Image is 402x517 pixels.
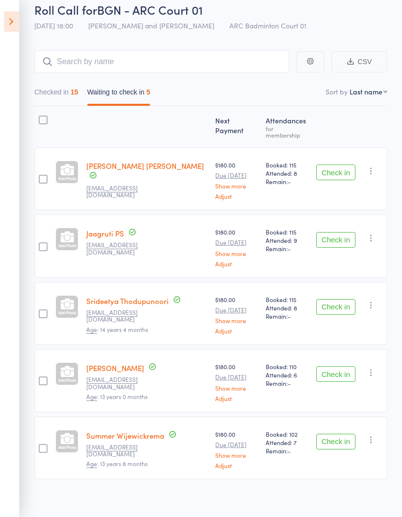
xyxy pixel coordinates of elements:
[266,295,308,304] span: Booked: 115
[86,325,148,334] span: : 14 years 4 months
[34,83,78,106] button: Checked in15
[316,366,355,382] button: Check in
[86,185,150,199] small: Gkumarpradeep0606@gmail.com
[215,395,258,401] a: Adjust
[147,88,151,96] div: 5
[316,232,355,248] button: Check in
[288,177,291,186] span: -
[266,177,308,186] span: Remain:
[34,21,73,30] span: [DATE] 18:00
[266,379,308,387] span: Remain:
[266,228,308,236] span: Booked: 115
[288,446,291,455] span: -
[262,111,312,143] div: Atten­dances
[86,161,204,171] a: [PERSON_NAME] [PERSON_NAME]
[71,88,78,96] div: 15
[266,125,308,138] div: for membership
[326,87,348,96] label: Sort by
[86,363,144,373] a: [PERSON_NAME]
[215,430,258,469] div: $180.00
[86,309,150,323] small: Scute34u@gmail.com
[215,183,258,189] a: Show more
[316,164,355,180] button: Check in
[288,379,291,387] span: -
[266,312,308,320] span: Remain:
[86,444,150,458] small: Devavejay@yahoo.com
[266,244,308,253] span: Remain:
[88,21,214,30] span: [PERSON_NAME] and [PERSON_NAME]
[211,111,262,143] div: Next Payment
[266,430,308,438] span: Booked: 102
[34,50,289,73] input: Search by name
[86,392,148,401] span: : 13 years 0 months
[215,462,258,469] a: Adjust
[86,228,124,238] a: Jaagruti PS
[288,312,291,320] span: -
[215,306,258,313] small: Due [DATE]
[266,169,308,177] span: Attended: 8
[215,172,258,179] small: Due [DATE]
[86,376,150,390] small: Bristo.varghese2@gmail.com
[86,459,148,468] span: : 13 years 8 months
[350,87,382,96] div: Last name
[215,228,258,266] div: $180.00
[266,161,308,169] span: Booked: 115
[215,193,258,199] a: Adjust
[97,1,203,18] span: BGN - ARC Court 01
[215,328,258,334] a: Adjust
[316,434,355,449] button: Check in
[266,371,308,379] span: Attended: 6
[34,1,97,18] span: Roll Call for
[215,441,258,448] small: Due [DATE]
[215,385,258,391] a: Show more
[215,317,258,324] a: Show more
[87,83,151,106] button: Waiting to check in5
[86,296,169,306] a: Srideetya Thodupunoori
[331,51,387,72] button: CSV
[215,239,258,246] small: Due [DATE]
[266,438,308,446] span: Attended: 7
[215,260,258,267] a: Adjust
[316,299,355,315] button: Check in
[215,295,258,334] div: $180.00
[266,236,308,244] span: Attended: 9
[215,250,258,257] a: Show more
[266,304,308,312] span: Attended: 8
[266,362,308,371] span: Booked: 110
[86,241,150,256] small: senthilkps1@gmail.com
[229,21,306,30] span: ARC Badminton Court 01
[215,374,258,380] small: Due [DATE]
[215,161,258,199] div: $180.00
[266,446,308,455] span: Remain:
[86,430,164,441] a: Summer Wijewickrema
[215,452,258,458] a: Show more
[288,244,291,253] span: -
[215,362,258,401] div: $180.00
